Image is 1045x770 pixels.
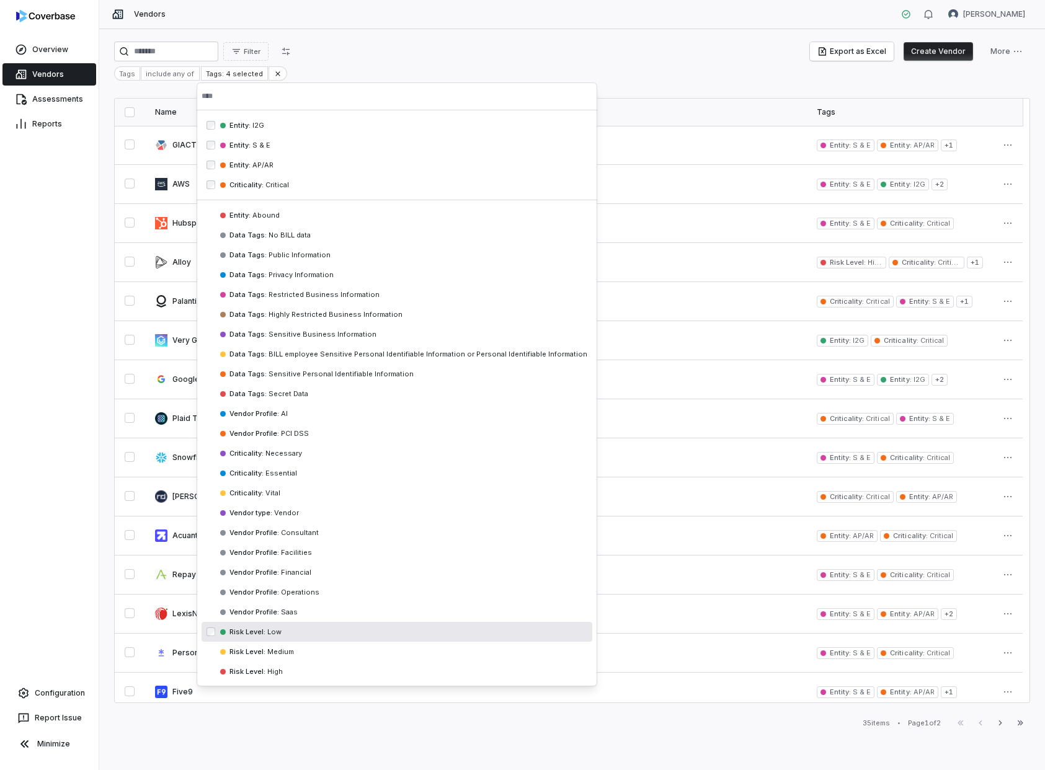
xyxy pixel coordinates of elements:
span: Facilities [279,548,312,557]
span: Vendor Profile : [229,548,279,557]
span: PCI DSS [279,429,309,438]
span: AP/AR [251,161,273,169]
span: Abound [251,211,280,219]
span: Vendor Profile : [229,608,279,616]
span: Entity : [229,211,251,219]
span: Criticality : [229,449,264,458]
span: Entity : [229,161,251,169]
span: Risk Level : [229,627,265,636]
span: Entity : [229,121,251,130]
span: No BILL data [267,231,311,239]
span: Essential [264,469,297,477]
span: Criticality : [229,180,264,189]
span: High [265,667,283,676]
span: Data Tags : [229,290,267,299]
span: Financial [279,568,311,577]
span: Sensitive Business Information [267,330,376,339]
span: Data Tags : [229,330,267,339]
span: Vital [264,489,280,497]
span: Vendor Profile : [229,429,279,438]
span: Low [265,627,282,636]
span: Medium [265,647,294,656]
span: I2G [251,121,264,130]
span: Critical [264,180,289,189]
span: Criticality : [229,489,264,497]
span: Entity : [229,141,251,149]
span: Restricted Business Information [267,290,380,299]
span: Data Tags : [229,350,267,358]
span: Necessary [264,449,302,458]
span: Vendor type : [229,508,272,517]
span: Data Tags : [229,270,267,279]
span: Sensitive Personal Identifiable Information [267,370,414,378]
span: Operations [279,588,319,596]
span: AI [279,409,288,418]
span: Vendor Profile : [229,568,279,577]
span: Vendor Profile : [229,409,279,418]
div: Suggestions [197,110,597,686]
span: Data Tags : [229,370,267,378]
span: Saas [279,608,298,616]
span: S & E [251,141,270,149]
span: Risk Level : [229,667,265,676]
span: Data Tags : [229,389,267,398]
span: Secret Data [267,389,308,398]
span: Vendor [272,508,299,517]
span: Privacy Information [267,270,334,279]
span: Vendor Profile : [229,588,279,596]
span: Data Tags : [229,310,267,319]
span: Data Tags : [229,231,267,239]
span: Public Information [267,250,331,259]
span: Highly Restricted Business Information [267,310,402,319]
span: Risk Level : [229,647,265,656]
span: Criticality : [229,469,264,477]
span: Data Tags : [229,250,267,259]
span: Vendor Profile : [229,528,279,537]
span: Consultant [279,528,319,537]
span: BILL employee Sensitive Personal Identifiable Information or Personal Identifiable Information [267,350,587,358]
